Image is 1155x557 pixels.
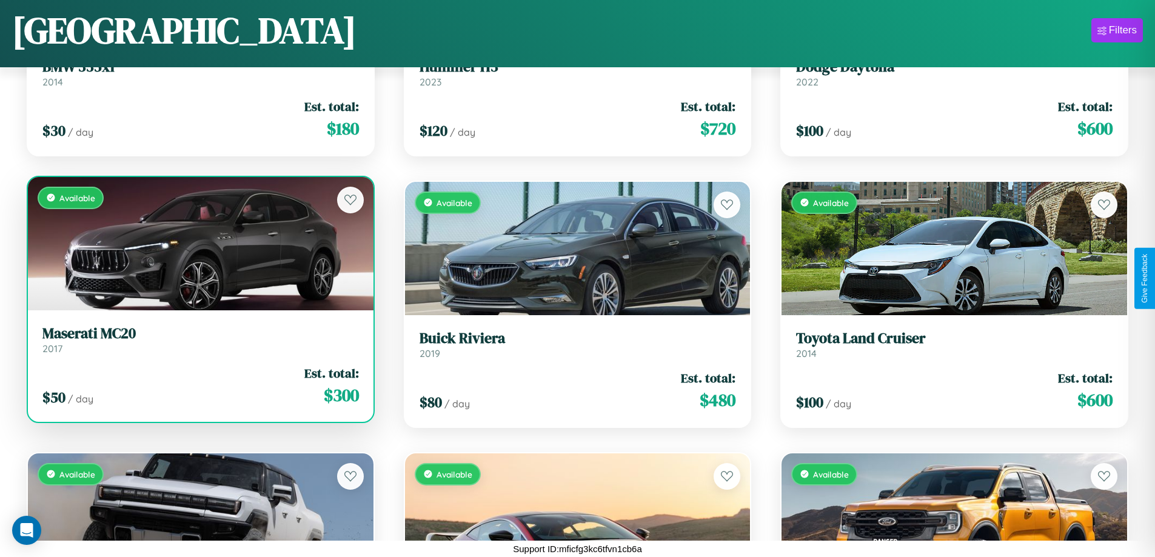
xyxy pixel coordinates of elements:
a: Hummer H32023 [420,58,736,88]
span: Est. total: [304,364,359,382]
span: $ 300 [324,383,359,407]
p: Support ID: mficfg3kc6tfvn1cb6a [513,541,642,557]
h3: Dodge Daytona [796,58,1113,76]
a: Maserati MC202017 [42,325,359,355]
span: Est. total: [304,98,359,115]
span: Available [59,193,95,203]
span: Est. total: [681,98,735,115]
span: $ 100 [796,392,823,412]
span: $ 30 [42,121,65,141]
span: 2017 [42,342,62,355]
h3: Maserati MC20 [42,325,359,342]
span: 2014 [796,347,817,359]
span: Available [813,469,849,479]
span: / day [826,398,851,410]
h3: BMW 335xi [42,58,359,76]
h1: [GEOGRAPHIC_DATA] [12,5,357,55]
div: Give Feedback [1140,254,1149,303]
span: Available [59,469,95,479]
span: 2014 [42,76,63,88]
div: Filters [1109,24,1137,36]
span: Available [437,469,472,479]
span: $ 600 [1077,116,1113,141]
h3: Hummer H3 [420,58,736,76]
span: $ 100 [796,121,823,141]
span: / day [444,398,470,410]
h3: Toyota Land Cruiser [796,330,1113,347]
span: $ 480 [700,388,735,412]
span: 2023 [420,76,441,88]
span: Available [813,198,849,208]
h3: Buick Riviera [420,330,736,347]
a: Dodge Daytona2022 [796,58,1113,88]
span: $ 120 [420,121,447,141]
span: Est. total: [681,369,735,387]
span: $ 50 [42,387,65,407]
span: $ 180 [327,116,359,141]
a: Toyota Land Cruiser2014 [796,330,1113,359]
span: / day [68,393,93,405]
span: $ 600 [1077,388,1113,412]
span: / day [450,126,475,138]
span: Est. total: [1058,369,1113,387]
span: / day [826,126,851,138]
span: Est. total: [1058,98,1113,115]
div: Open Intercom Messenger [12,516,41,545]
a: BMW 335xi2014 [42,58,359,88]
span: / day [68,126,93,138]
span: Available [437,198,472,208]
button: Filters [1091,18,1143,42]
span: $ 720 [700,116,735,141]
a: Buick Riviera2019 [420,330,736,359]
span: 2022 [796,76,819,88]
span: 2019 [420,347,440,359]
span: $ 80 [420,392,442,412]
